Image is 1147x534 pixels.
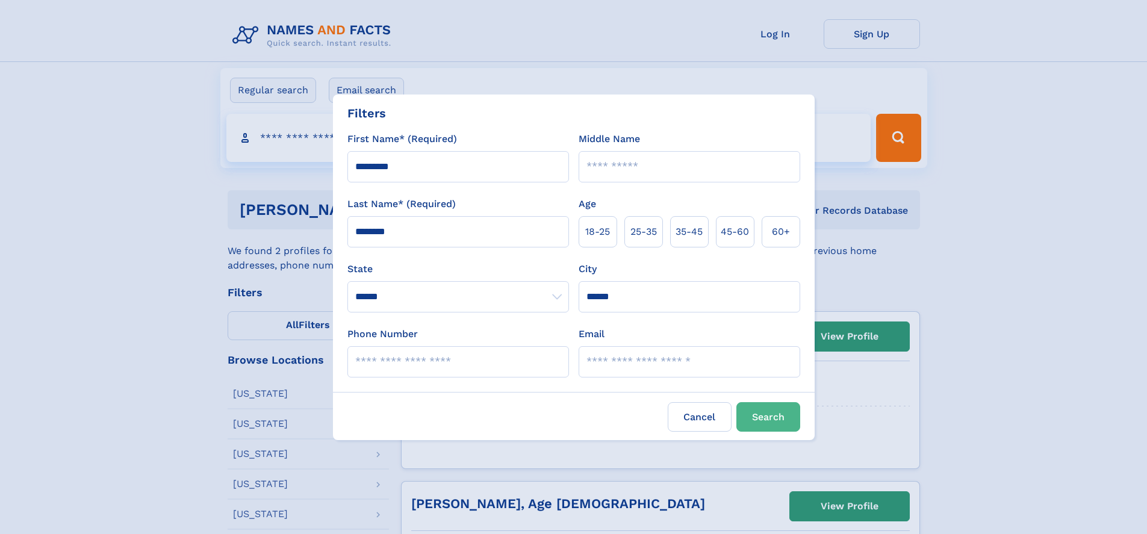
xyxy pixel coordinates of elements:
[347,197,456,211] label: Last Name* (Required)
[347,104,386,122] div: Filters
[630,225,657,239] span: 25‑35
[721,225,749,239] span: 45‑60
[579,262,597,276] label: City
[772,225,790,239] span: 60+
[676,225,703,239] span: 35‑45
[736,402,800,432] button: Search
[579,327,605,341] label: Email
[347,132,457,146] label: First Name* (Required)
[668,402,732,432] label: Cancel
[585,225,610,239] span: 18‑25
[579,197,596,211] label: Age
[347,327,418,341] label: Phone Number
[579,132,640,146] label: Middle Name
[347,262,569,276] label: State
